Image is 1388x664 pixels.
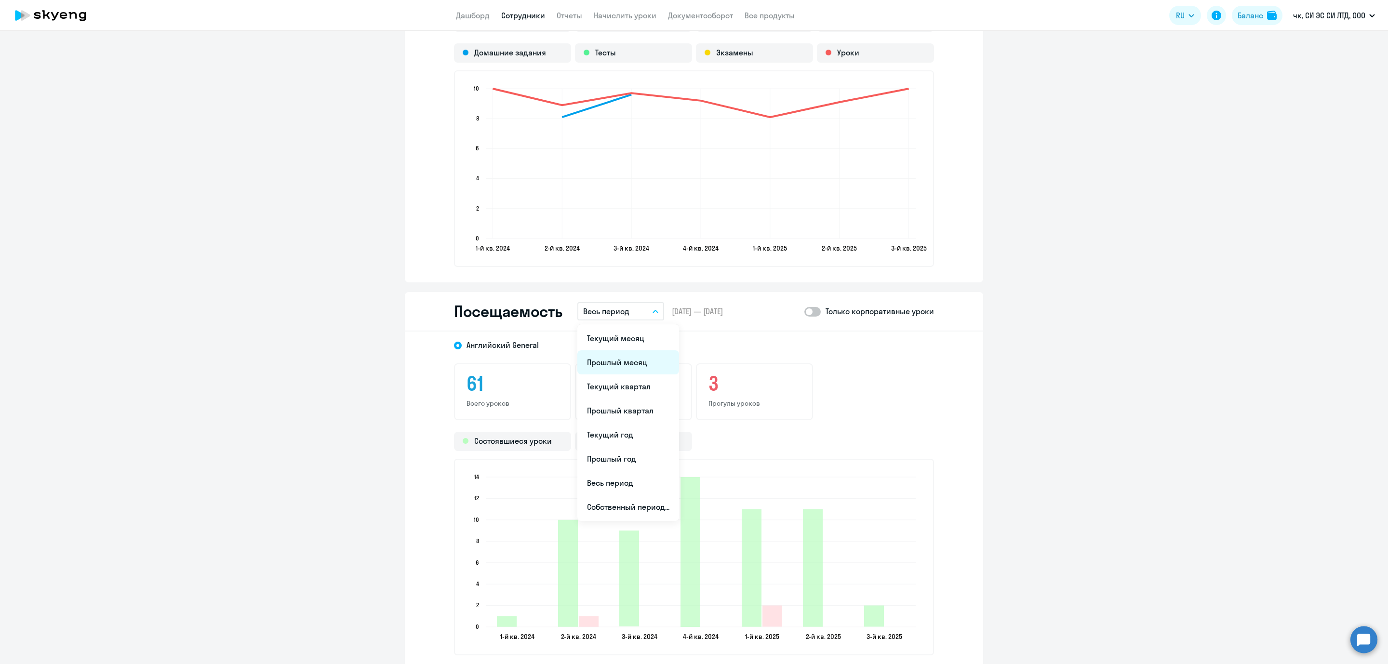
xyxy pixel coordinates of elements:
[683,244,719,252] text: 4-й кв. 2024
[476,580,479,587] text: 4
[476,145,479,152] text: 6
[803,509,823,627] path: 2025-06-24T21:00:00.000Z Состоявшиеся уроки 11
[594,11,656,20] a: Начислить уроки
[708,372,801,395] h3: 3
[476,537,479,544] text: 8
[817,43,934,63] div: Уроки
[826,305,934,317] p: Только корпоративные уроки
[1176,10,1185,21] span: RU
[577,324,679,521] ul: RU
[474,85,479,92] text: 10
[454,302,562,321] h2: Посещаемость
[476,174,479,182] text: 4
[822,244,857,252] text: 2-й кв. 2025
[622,632,657,641] text: 3-й кв. 2024
[742,509,761,627] path: 2025-03-14T21:00:00.000Z Состоявшиеся уроки 11
[681,477,700,627] path: 2024-12-21T21:00:00.000Z Состоявшиеся уроки 14
[474,516,479,523] text: 10
[497,616,517,627] path: 2024-03-29T21:00:00.000Z Состоявшиеся уроки 1
[668,11,733,20] a: Документооборот
[867,632,902,641] text: 3-й кв. 2025
[1267,11,1277,20] img: balance
[476,244,510,252] text: 1-й кв. 2024
[575,432,692,451] div: Прогулы
[476,559,479,566] text: 6
[672,306,723,317] span: [DATE] — [DATE]
[1288,4,1380,27] button: чк, СИ ЭС СИ ЛТД, ООО
[456,11,490,20] a: Дашборд
[683,632,719,641] text: 4-й кв. 2024
[1238,10,1263,21] div: Баланс
[545,244,580,252] text: 2-й кв. 2024
[806,632,841,641] text: 2-й кв. 2025
[476,601,479,609] text: 2
[577,302,664,320] button: Весь период
[476,115,479,122] text: 8
[583,305,629,317] p: Весь период
[1232,6,1282,25] button: Балансbalance
[474,494,479,502] text: 12
[467,372,559,395] h3: 61
[753,244,787,252] text: 1-й кв. 2025
[467,340,539,350] span: Английский General
[619,531,639,626] path: 2024-09-27T21:00:00.000Z Состоявшиеся уроки 9
[696,43,813,63] div: Экзамены
[500,632,534,641] text: 1-й кв. 2024
[891,244,927,252] text: 3-й кв. 2025
[864,606,884,627] path: 2025-07-31T21:00:00.000Z Состоявшиеся уроки 2
[762,606,782,627] path: 2025-03-14T21:00:00.000Z Прогулы 2
[474,473,479,480] text: 14
[745,11,795,20] a: Все продукты
[454,432,571,451] div: Состоявшиеся уроки
[1169,6,1201,25] button: RU
[745,632,779,641] text: 1-й кв. 2025
[561,632,596,641] text: 2-й кв. 2024
[454,43,571,63] div: Домашние задания
[1293,10,1365,21] p: чк, СИ ЭС СИ ЛТД, ООО
[575,43,692,63] div: Тесты
[501,11,545,20] a: Сотрудники
[558,520,578,627] path: 2024-05-24T21:00:00.000Z Состоявшиеся уроки 10
[467,399,559,408] p: Всего уроков
[579,616,599,627] path: 2024-05-24T21:00:00.000Z Прогулы 1
[476,623,479,630] text: 0
[557,11,582,20] a: Отчеты
[708,399,801,408] p: Прогулы уроков
[614,244,649,252] text: 3-й кв. 2024
[476,205,479,212] text: 2
[476,235,479,242] text: 0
